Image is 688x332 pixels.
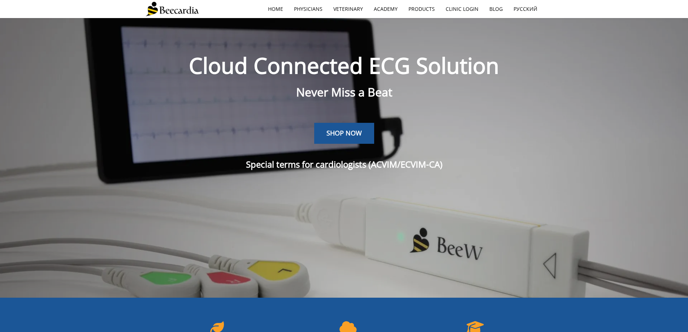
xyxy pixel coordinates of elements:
img: Beecardia [146,2,199,16]
a: home [263,1,289,17]
span: Cloud Connected ECG Solution [189,51,499,80]
a: Products [403,1,440,17]
span: Special terms for cardiologists (ACVIM/ECVIM-CA) [246,158,442,170]
a: Clinic Login [440,1,484,17]
a: Blog [484,1,508,17]
a: Русский [508,1,543,17]
a: SHOP NOW [314,123,374,144]
span: Never Miss a Beat [296,84,392,100]
a: Physicians [289,1,328,17]
a: Academy [368,1,403,17]
a: Veterinary [328,1,368,17]
span: SHOP NOW [326,129,362,137]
